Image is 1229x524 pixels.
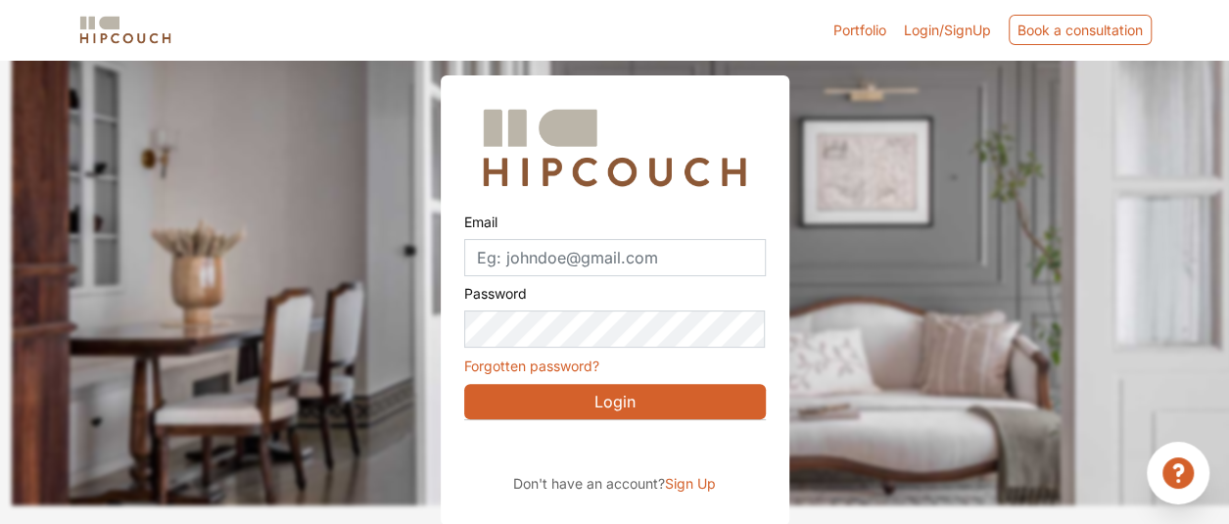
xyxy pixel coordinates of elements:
[464,384,766,419] button: Login
[76,13,174,47] img: logo-horizontal.svg
[1009,15,1152,45] div: Book a consultation
[464,357,599,374] a: Forgotten password?
[464,205,497,239] label: Email
[464,276,527,310] label: Password
[454,426,832,469] iframe: Sign in with Google Button
[665,475,716,492] span: Sign Up
[833,20,886,40] a: Portfolio
[76,8,174,52] span: logo-horizontal.svg
[513,475,665,492] span: Don't have an account?
[464,239,766,276] input: Eg: johndoe@gmail.com
[904,22,991,38] span: Login/SignUp
[473,99,755,197] img: Hipcouch Logo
